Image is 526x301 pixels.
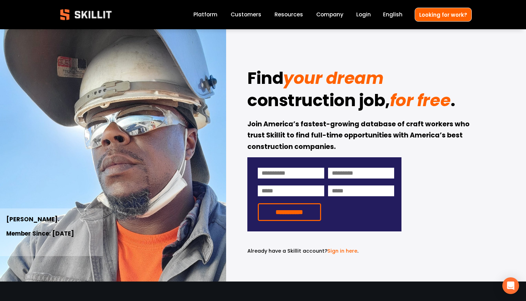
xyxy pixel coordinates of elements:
[283,66,383,90] em: your dream
[247,65,283,94] strong: Find
[316,10,343,19] a: Company
[327,247,357,254] a: Sign in here
[356,10,371,19] a: Login
[247,247,401,255] p: .
[247,88,390,116] strong: construction job,
[274,10,303,19] a: folder dropdown
[274,10,303,18] span: Resources
[390,89,451,112] em: for free
[451,88,455,116] strong: .
[193,10,217,19] a: Platform
[6,215,59,225] strong: [PERSON_NAME].
[383,10,403,19] div: language picker
[231,10,261,19] a: Customers
[54,4,118,25] img: Skillit
[6,229,74,239] strong: Member Since: [DATE]
[415,8,472,21] a: Looking for work?
[247,119,471,153] strong: Join America’s fastest-growing database of craft workers who trust Skillit to find full-time oppo...
[502,277,519,294] div: Open Intercom Messenger
[247,247,327,254] span: Already have a Skillit account?
[383,10,403,18] span: English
